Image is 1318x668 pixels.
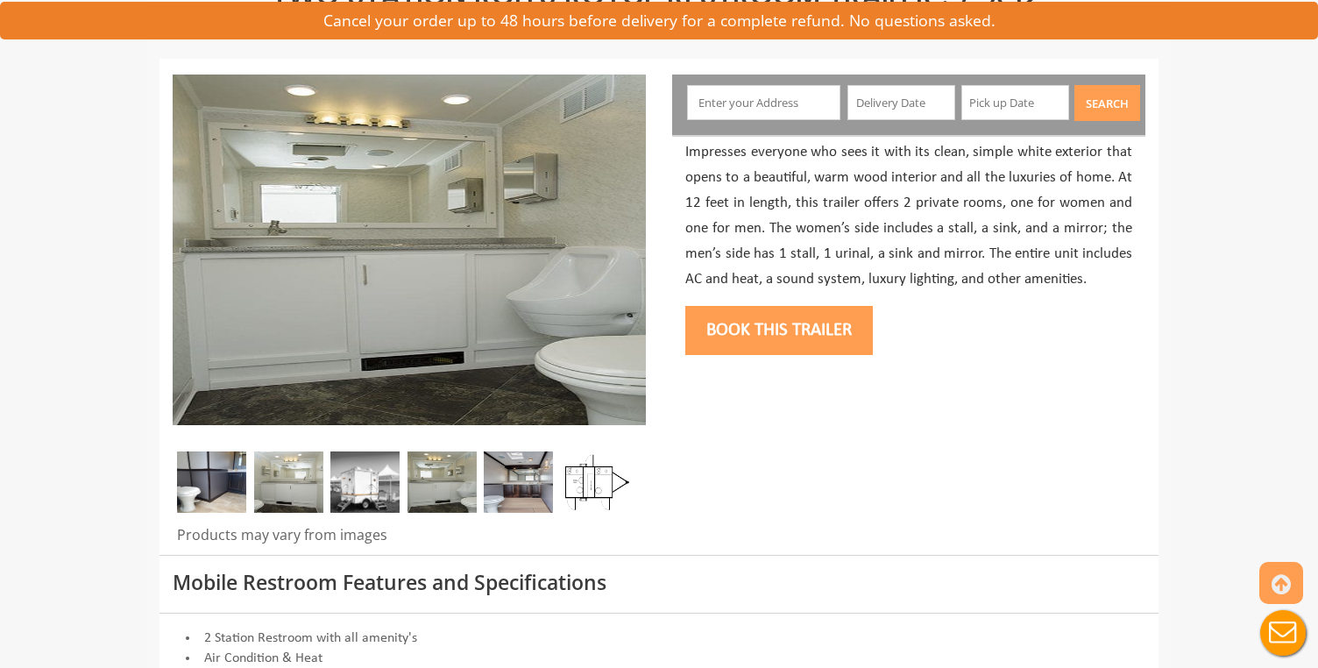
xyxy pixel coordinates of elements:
img: Gel 2 station 03 [407,451,477,513]
img: A close view of inside of a station with a stall, mirror and cabinets [177,451,246,513]
button: Book this trailer [685,306,873,355]
button: Search [1074,85,1140,121]
li: 2 Station Restroom with all amenity's [173,629,1145,649]
button: Live Chat [1248,598,1318,668]
input: Enter your Address [687,85,841,120]
div: Products may vary from images [173,525,646,555]
img: Side view of two station restroom trailer with separate doors for males and females [173,75,646,425]
img: A mini restroom trailer with two separate stations and separate doors for males and females [330,451,400,513]
img: A close view of inside of a station with a stall, mirror and cabinets [484,451,553,513]
input: Delivery Date [847,85,955,120]
p: Impresses everyone who sees it with its clean, simple white exterior that opens to a beautiful, w... [685,140,1132,292]
img: Gel 2 station 02 [254,451,323,513]
img: Floor Plan of 2 station restroom with sink and toilet [560,451,629,513]
h3: Mobile Restroom Features and Specifications [173,572,1145,593]
input: Pick up Date [961,85,1069,120]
